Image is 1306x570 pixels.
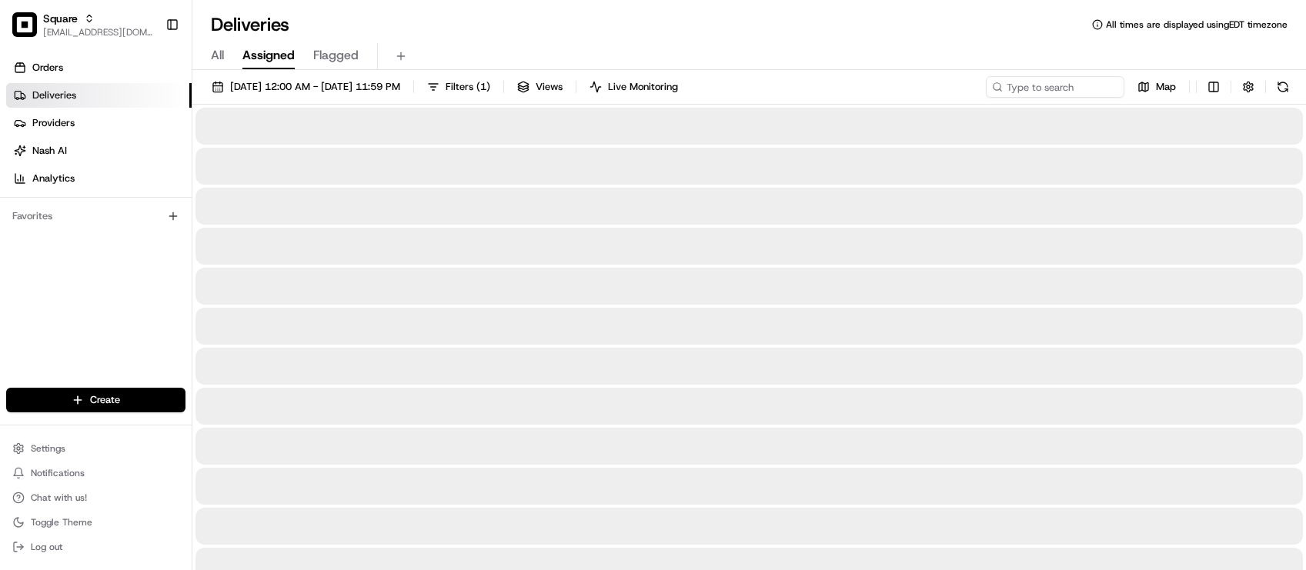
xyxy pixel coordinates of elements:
button: Refresh [1272,76,1294,98]
span: Live Monitoring [608,80,678,94]
a: Analytics [6,166,192,191]
span: Nash AI [32,144,67,158]
h1: Deliveries [211,12,289,37]
button: Filters(1) [420,76,497,98]
span: All times are displayed using EDT timezone [1106,18,1288,31]
span: Views [536,80,563,94]
button: Create [6,388,185,412]
span: Chat with us! [31,492,87,504]
span: Analytics [32,172,75,185]
a: Providers [6,111,192,135]
button: Notifications [6,462,185,484]
input: Type to search [986,76,1124,98]
div: Favorites [6,204,185,228]
button: Map [1131,76,1183,98]
button: SquareSquare[EMAIL_ADDRESS][DOMAIN_NAME] [6,6,159,43]
span: All [211,46,224,65]
span: Assigned [242,46,295,65]
span: ( 1 ) [476,80,490,94]
span: Notifications [31,467,85,479]
button: Square [43,11,78,26]
img: Square [12,12,37,37]
button: Settings [6,438,185,459]
span: Orders [32,61,63,75]
span: Deliveries [32,88,76,102]
button: [EMAIL_ADDRESS][DOMAIN_NAME] [43,26,153,38]
span: Create [90,393,120,407]
a: Deliveries [6,83,192,108]
a: Orders [6,55,192,80]
span: Map [1156,80,1176,94]
span: Flagged [313,46,359,65]
span: Log out [31,541,62,553]
span: Providers [32,116,75,130]
button: Views [510,76,569,98]
span: Toggle Theme [31,516,92,528]
button: Toggle Theme [6,512,185,533]
button: Chat with us! [6,487,185,508]
span: Settings [31,442,65,455]
button: Log out [6,536,185,558]
span: Filters [446,80,490,94]
button: [DATE] 12:00 AM - [DATE] 11:59 PM [205,76,407,98]
button: Live Monitoring [583,76,685,98]
a: Nash AI [6,138,192,163]
span: [DATE] 12:00 AM - [DATE] 11:59 PM [230,80,400,94]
